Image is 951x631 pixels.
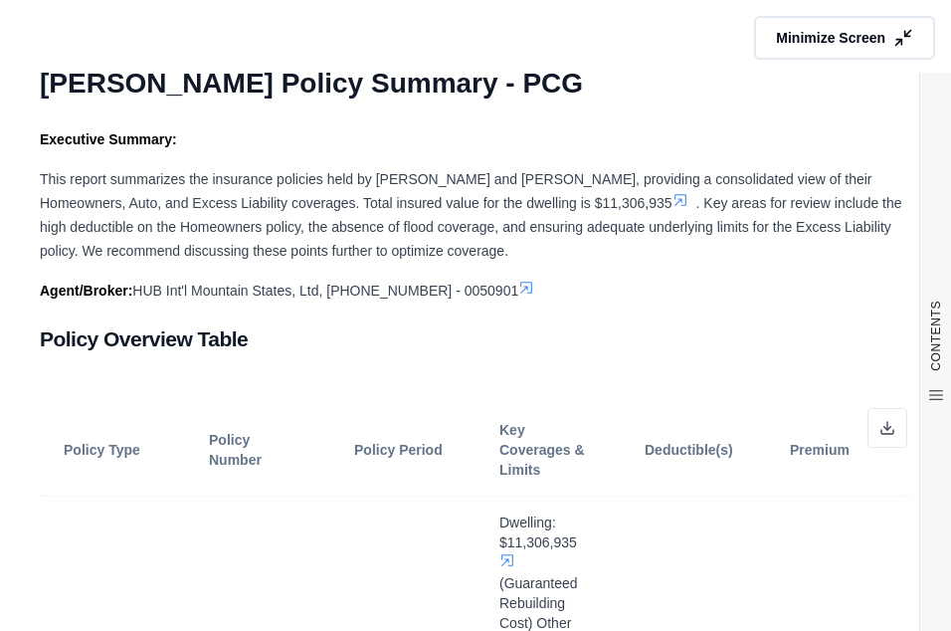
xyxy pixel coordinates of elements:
[209,432,262,468] span: Policy Number
[64,442,140,458] span: Policy Type
[928,301,944,371] span: CONTENTS
[40,56,911,111] h1: [PERSON_NAME] Policy Summary - PCG
[867,408,907,448] button: Download as Excel
[40,131,177,147] strong: Executive Summary:
[40,195,902,259] span: . Key areas for review include the high deductible on the Homeowners policy, the absence of flood...
[40,318,911,360] h2: Policy Overview Table
[645,442,733,458] span: Deductible(s)
[776,28,885,48] span: Minimize Screen
[40,171,871,211] span: This report summarizes the insurance policies held by [PERSON_NAME] and [PERSON_NAME], providing ...
[132,283,518,299] span: HUB Int'l Mountain States, Ltd, [PHONE_NUMBER] - 0050901
[354,442,443,458] span: Policy Period
[40,283,132,299] strong: Agent/Broker:
[754,16,935,60] button: Minimize Screen
[790,442,850,458] span: Premium
[499,422,585,478] span: Key Coverages & Limits
[499,515,577,550] span: Dwelling: $11,306,935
